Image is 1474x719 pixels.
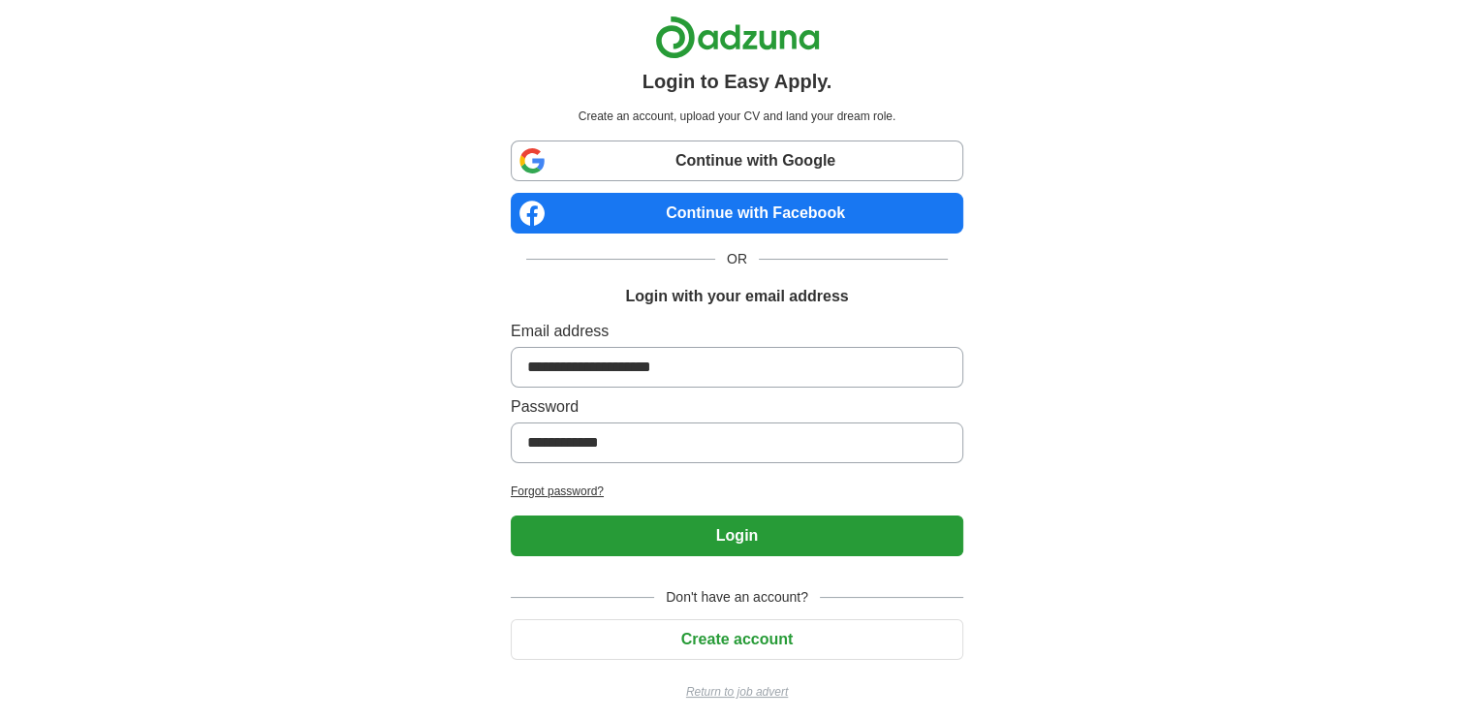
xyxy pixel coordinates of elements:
[511,395,963,419] label: Password
[715,249,759,269] span: OR
[511,631,963,647] a: Create account
[643,67,832,96] h1: Login to Easy Apply.
[654,587,820,608] span: Don't have an account?
[511,193,963,234] a: Continue with Facebook
[625,285,848,308] h1: Login with your email address
[511,619,963,660] button: Create account
[511,320,963,343] label: Email address
[515,108,959,125] p: Create an account, upload your CV and land your dream role.
[511,141,963,181] a: Continue with Google
[511,516,963,556] button: Login
[511,483,963,500] a: Forgot password?
[511,683,963,701] a: Return to job advert
[655,16,820,59] img: Adzuna logo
